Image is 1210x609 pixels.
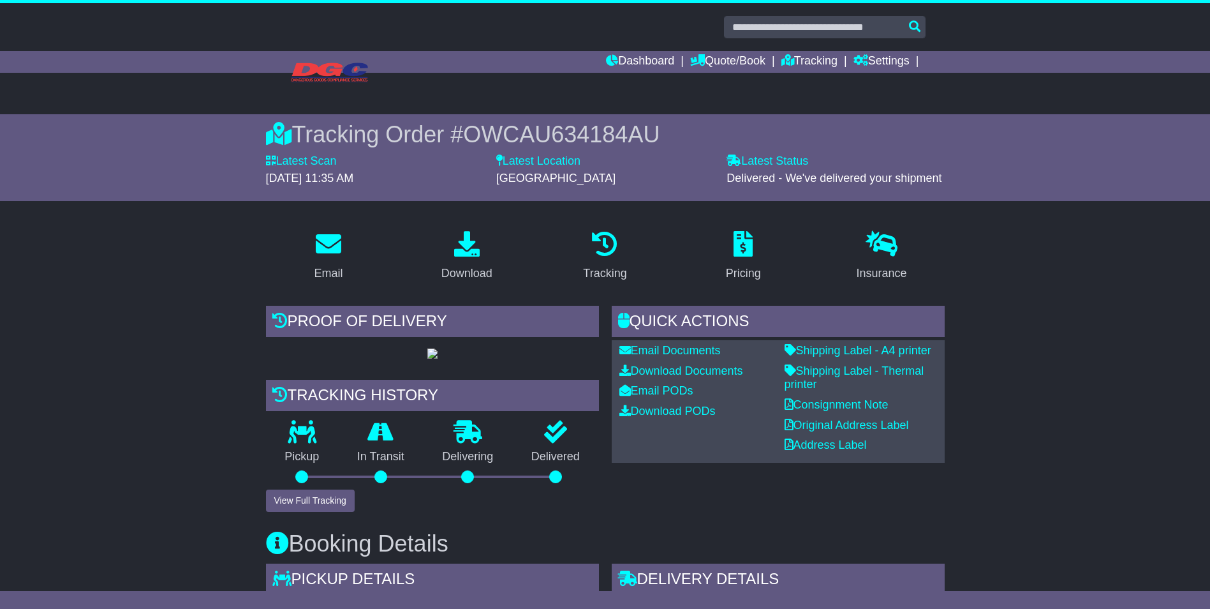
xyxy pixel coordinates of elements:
[575,227,635,287] a: Tracking
[727,172,941,184] span: Delivered - We've delivered your shipment
[427,349,438,359] img: GetPodImage
[424,450,513,464] p: Delivering
[619,344,721,357] a: Email Documents
[785,419,909,432] a: Original Address Label
[785,365,924,391] a: Shipping Label - Thermal printer
[612,306,945,340] div: Quick Actions
[266,380,599,414] div: Tracking history
[848,227,915,287] a: Insurance
[266,154,337,169] label: Latest Scan
[785,344,931,357] a: Shipping Label - A4 printer
[857,265,907,282] div: Insurance
[690,51,765,73] a: Quote/Book
[266,490,355,512] button: View Full Tracking
[463,121,660,147] span: OWCAU634184AU
[619,384,693,397] a: Email PODs
[781,51,837,73] a: Tracking
[606,51,674,73] a: Dashboard
[853,51,910,73] a: Settings
[496,154,580,169] label: Latest Location
[785,398,889,411] a: Consignment Note
[338,450,424,464] p: In Transit
[266,564,599,598] div: Pickup Details
[306,227,351,287] a: Email
[785,439,867,451] a: Address Label
[496,172,616,184] span: [GEOGRAPHIC_DATA]
[433,227,501,287] a: Download
[619,365,743,377] a: Download Documents
[718,227,769,287] a: Pricing
[266,172,354,184] span: [DATE] 11:35 AM
[726,265,761,282] div: Pricing
[583,265,626,282] div: Tracking
[266,531,945,557] h3: Booking Details
[727,154,808,169] label: Latest Status
[314,265,343,282] div: Email
[441,265,492,282] div: Download
[266,450,339,464] p: Pickup
[266,121,945,148] div: Tracking Order #
[266,306,599,340] div: Proof of Delivery
[619,405,716,417] a: Download PODs
[512,450,599,464] p: Delivered
[612,564,945,598] div: Delivery Details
